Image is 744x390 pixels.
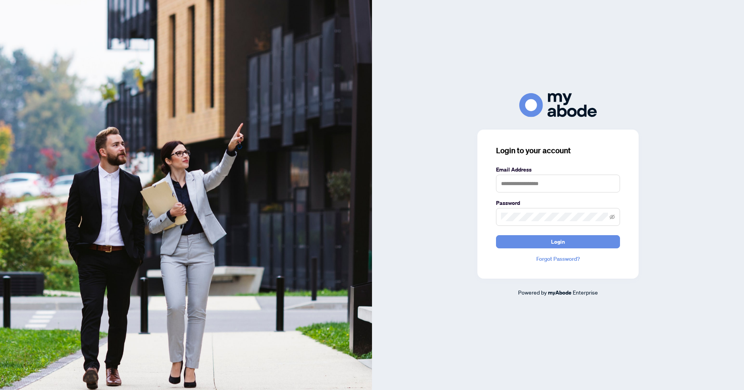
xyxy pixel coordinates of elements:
span: Powered by [518,289,547,296]
img: ma-logo [519,93,597,117]
span: Enterprise [573,289,598,296]
span: Login [551,236,565,248]
span: eye-invisible [610,214,615,220]
label: Password [496,199,620,207]
a: myAbode [548,288,572,297]
a: Forgot Password? [496,255,620,263]
label: Email Address [496,165,620,174]
button: Login [496,235,620,248]
h3: Login to your account [496,145,620,156]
